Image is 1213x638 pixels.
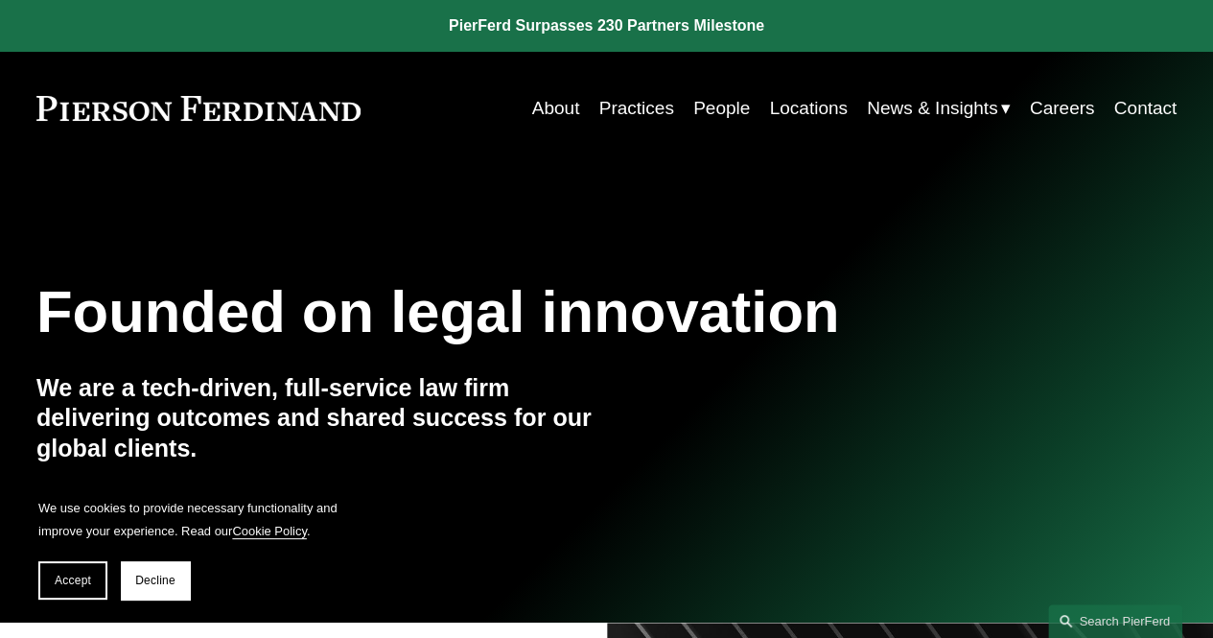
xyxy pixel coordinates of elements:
button: Decline [121,561,190,600]
a: Contact [1114,90,1178,127]
section: Cookie banner [19,478,364,619]
a: People [693,90,750,127]
span: Decline [135,574,175,587]
a: Careers [1030,90,1095,127]
h1: Founded on legal innovation [36,278,987,345]
a: Cookie Policy [232,524,307,538]
span: Accept [55,574,91,587]
span: News & Insights [867,92,997,125]
a: About [532,90,580,127]
a: Search this site [1048,604,1182,638]
a: Practices [599,90,674,127]
h4: We are a tech-driven, full-service law firm delivering outcomes and shared success for our global... [36,373,607,465]
button: Accept [38,561,107,600]
a: folder dropdown [867,90,1010,127]
a: Locations [769,90,847,127]
p: We use cookies to provide necessary functionality and improve your experience. Read our . [38,497,345,542]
